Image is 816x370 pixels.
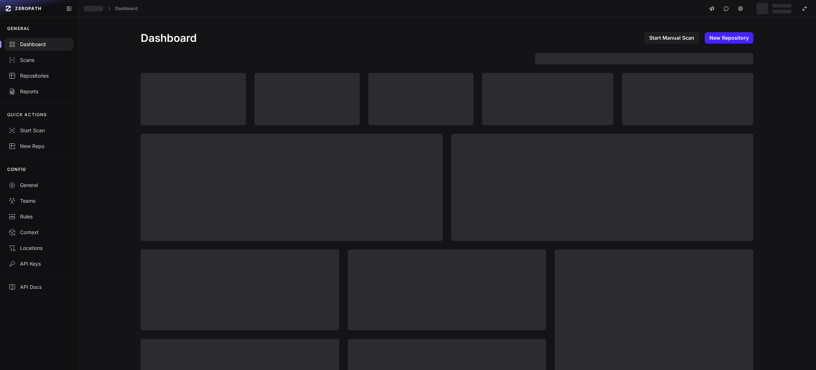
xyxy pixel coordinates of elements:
a: ZEROPATH [3,3,60,14]
a: Start Manual Scan [645,32,699,44]
div: Dashboard [9,41,69,48]
div: API Keys [9,260,69,267]
div: Context [9,229,69,236]
div: New Repo [9,143,69,150]
nav: breadcrumb [84,6,137,11]
div: API Docs [9,283,69,291]
div: General [9,182,69,189]
span: ZEROPATH [15,6,42,11]
div: Reports [9,88,69,95]
h1: Dashboard [141,31,197,44]
svg: chevron right, [107,6,112,11]
div: Teams [9,197,69,204]
a: Dashboard [115,6,137,11]
div: Scans [9,56,69,64]
div: Rules [9,213,69,220]
div: Start Scan [9,127,69,134]
div: Repositories [9,72,69,79]
p: QUICK ACTIONS [7,112,47,118]
p: CONFIG [7,167,26,172]
div: Locations [9,245,69,252]
a: New Repository [705,32,753,44]
p: GENERAL [7,26,30,31]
